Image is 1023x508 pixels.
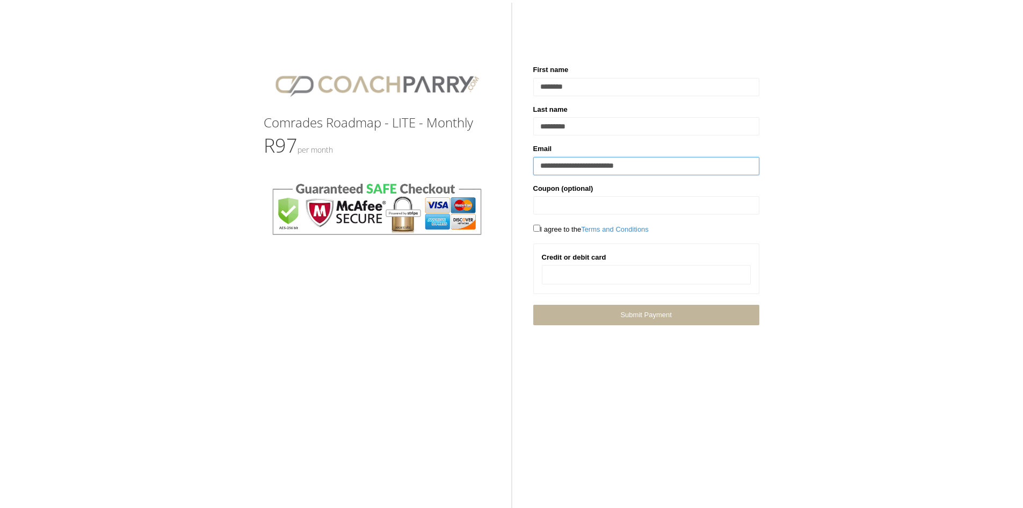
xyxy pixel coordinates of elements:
label: Email [533,144,552,154]
iframe: Secure card payment input frame [549,270,744,280]
label: Coupon (optional) [533,183,593,194]
label: Last name [533,104,568,115]
a: Terms and Conditions [581,225,649,233]
small: Per Month [298,145,333,155]
span: Submit Payment [620,311,671,319]
h3: Comrades Roadmap - LITE - Monthly [264,116,490,130]
img: CPlogo.png [264,65,490,105]
a: Submit Payment [533,305,759,325]
span: R97 [264,132,333,159]
span: I agree to the [533,225,649,233]
label: Credit or debit card [542,252,606,263]
label: First name [533,65,569,75]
